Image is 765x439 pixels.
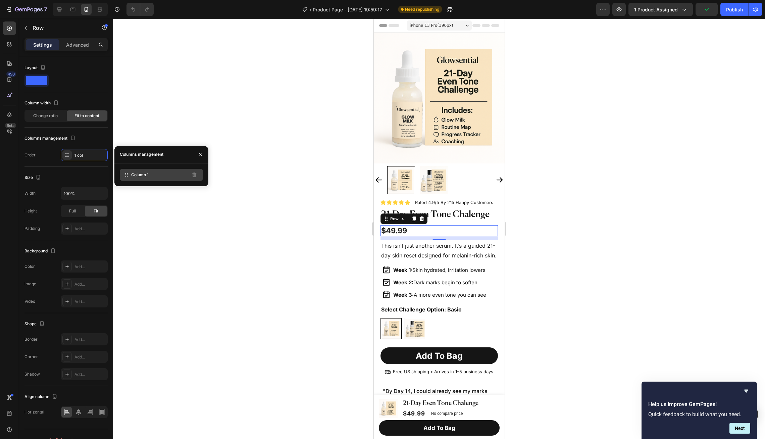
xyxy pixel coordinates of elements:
[33,113,58,119] span: Change ratio
[74,281,106,287] div: Add...
[24,173,42,182] div: Size
[313,6,382,13] span: Product Page - [DATE] 19:59:17
[74,113,99,119] span: Fit to content
[24,190,36,196] div: Width
[24,247,57,256] div: Background
[24,99,60,108] div: Column width
[74,226,106,232] div: Add...
[66,41,89,48] p: Advanced
[44,5,47,13] p: 7
[24,208,37,214] div: Height
[24,320,46,329] div: Shape
[648,400,750,408] h2: Help us improve GemPages!
[74,152,106,158] div: 1 col
[729,423,750,434] button: Next question
[24,281,36,287] div: Image
[74,354,106,360] div: Add...
[74,337,106,343] div: Add...
[24,226,40,232] div: Padding
[33,41,52,48] p: Settings
[74,299,106,305] div: Add...
[742,387,750,395] button: Hide survey
[74,372,106,378] div: Add...
[726,6,743,13] div: Publish
[69,208,76,214] span: Full
[24,298,35,304] div: Video
[374,19,505,439] iframe: Design area
[24,371,40,377] div: Shadow
[24,63,47,72] div: Layout
[634,6,678,13] span: 1 product assigned
[720,3,749,16] button: Publish
[74,264,106,270] div: Add...
[628,3,693,16] button: 1 product assigned
[33,24,90,32] p: Row
[24,354,38,360] div: Corner
[405,6,439,12] span: Need republishing
[24,152,36,158] div: Order
[648,387,750,434] div: Help us improve GemPages!
[131,172,149,178] span: Column 1
[24,392,59,401] div: Align column
[126,3,154,16] div: Undo/Redo
[5,123,16,128] div: Beta
[6,71,16,77] div: 450
[24,263,35,270] div: Color
[3,3,50,16] button: 7
[61,187,107,199] input: Auto
[24,336,38,342] div: Border
[310,6,311,13] span: /
[120,151,163,157] div: Columns management
[94,208,98,214] span: Fit
[24,409,44,415] div: Horizontal
[648,411,750,418] p: Quick feedback to build what you need.
[24,134,77,143] div: Columns management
